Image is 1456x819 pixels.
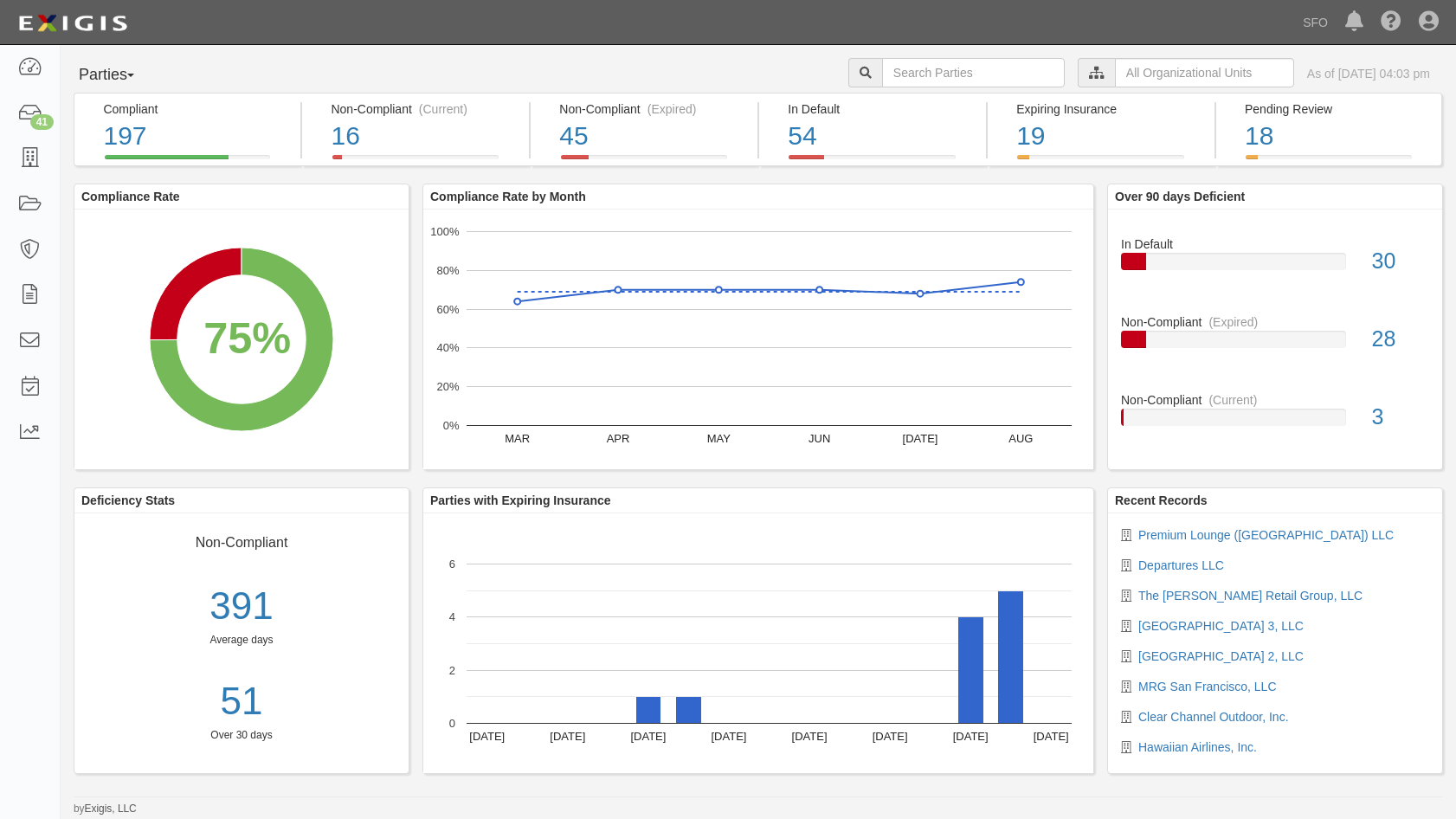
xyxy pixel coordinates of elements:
[1115,493,1208,507] b: Recent Records
[1245,100,1428,118] div: Pending Review
[1121,222,1429,313] a: In Default30
[953,730,989,743] text: [DATE]
[1359,402,1443,433] div: 3
[647,100,697,118] div: (Expired)
[988,155,1214,169] a: Expiring Insurance19
[1034,730,1069,743] text: [DATE]
[331,118,515,155] div: 16
[436,302,459,315] text: 60%
[423,210,1093,469] svg: A chart.
[1108,313,1442,331] div: Non-Compliant
[436,341,459,354] text: 40%
[449,663,455,676] text: 2
[607,432,630,445] text: APR
[711,730,746,743] text: [DATE]
[559,118,744,155] div: 45
[1294,5,1337,40] a: SFO
[302,155,529,169] a: Non-Compliant(Current)16
[505,432,530,445] text: MAR
[430,190,586,203] b: Compliance Rate by Month
[74,633,409,648] div: Average days
[449,717,455,730] text: 0
[1115,58,1294,87] input: All Organizational Units
[13,8,132,39] img: logo-5460c22ac91f19d4615b14bd174203de0afe785f0fc80cf4dbbc73dc1793850b.png
[1016,100,1201,118] div: Expiring Insurance
[74,58,203,93] button: Parties
[759,155,986,169] a: In Default54
[87,526,396,553] div: Non-Compliant
[809,432,830,445] text: JUN
[1359,246,1443,277] div: 30
[1216,155,1443,169] a: Pending Review18
[30,114,54,130] div: 41
[1138,680,1277,693] a: MRG San Francisco, LLC
[430,225,460,238] text: 100%
[873,730,908,743] text: [DATE]
[1208,313,1258,331] div: (Expired)
[331,100,515,118] div: Non-Compliant (Current)
[103,118,287,155] div: 197
[630,730,666,743] text: [DATE]
[419,100,467,118] div: (Current)
[1008,432,1033,445] text: AUG
[1138,710,1289,724] a: Clear Channel Outdoor, Inc.
[74,579,409,634] div: 391
[1115,190,1245,203] b: Over 90 days Deficient
[1138,740,1257,754] a: Hawaiian Airlines, Inc.
[1138,528,1394,542] a: Premium Lounge ([GEOGRAPHIC_DATA]) LLC
[1016,118,1201,155] div: 19
[1381,12,1401,33] i: Help Center - Complianz
[85,803,137,815] a: Exigis, LLC
[74,210,409,469] svg: A chart.
[1208,391,1257,409] div: (Current)
[788,118,972,155] div: 54
[430,493,611,507] b: Parties with Expiring Insurance
[1307,65,1430,82] div: As of [DATE] 04:03 pm
[1138,558,1224,572] a: Departures LLC
[203,307,291,370] div: 75%
[449,610,455,623] text: 4
[1121,313,1429,391] a: Non-Compliant(Expired)28
[1108,391,1442,409] div: Non-Compliant
[707,432,731,445] text: MAY
[1108,222,1442,253] div: In Default
[74,802,137,816] small: by
[882,58,1065,87] input: Search Parties
[1245,118,1428,155] div: 18
[74,728,409,743] div: Over 30 days
[1138,619,1304,633] a: [GEOGRAPHIC_DATA] 3, LLC
[903,432,938,445] text: [DATE]
[423,513,1093,773] svg: A chart.
[443,419,460,432] text: 0%
[469,730,505,743] text: [DATE]
[1138,589,1363,603] a: The [PERSON_NAME] Retail Group, LLC
[559,100,744,118] div: Non-Compliant (Expired)
[1359,324,1443,355] div: 28
[74,155,300,169] a: Compliant197
[74,674,409,729] a: 51
[788,100,972,118] div: In Default
[1138,649,1304,663] a: [GEOGRAPHIC_DATA] 2, LLC
[81,190,180,203] b: Compliance Rate
[449,558,455,571] text: 6
[436,380,459,393] text: 20%
[436,264,459,277] text: 80%
[550,730,585,743] text: [DATE]
[81,493,175,507] b: Deficiency Stats
[792,730,828,743] text: [DATE]
[531,155,757,169] a: Non-Compliant(Expired)45
[103,100,287,118] div: Compliant
[1121,391,1429,443] a: Non-Compliant(Current)3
